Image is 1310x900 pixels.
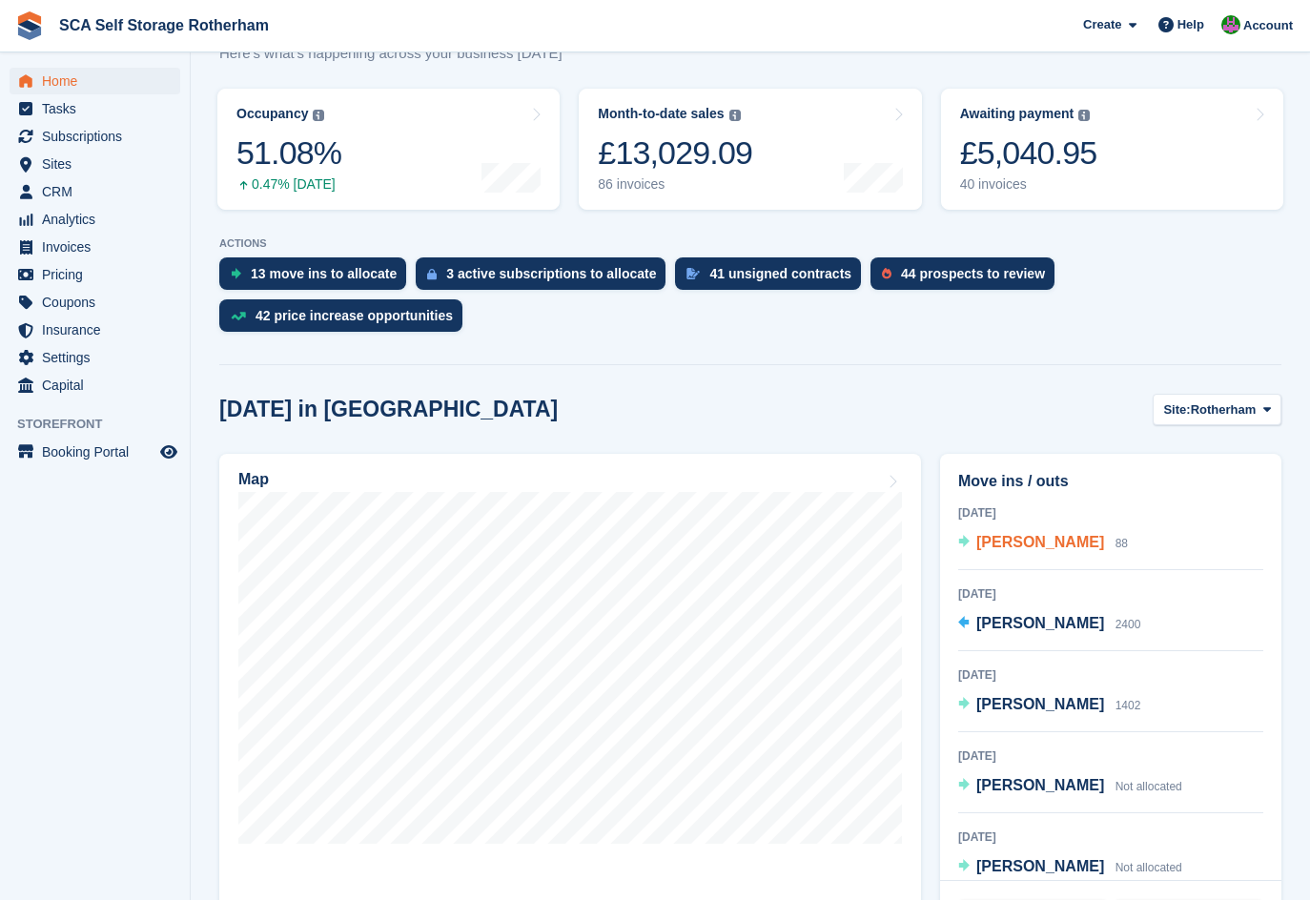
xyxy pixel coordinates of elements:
div: [DATE] [958,585,1263,603]
a: menu [10,206,180,233]
img: move_ins_to_allocate_icon-fdf77a2bb77ea45bf5b3d319d69a93e2d87916cf1d5bf7949dd705db3b84f3ca.svg [231,268,241,279]
div: [DATE] [958,747,1263,765]
span: Help [1177,15,1204,34]
a: [PERSON_NAME] Not allocated [958,855,1182,880]
div: Awaiting payment [960,106,1075,122]
a: menu [10,234,180,260]
span: Invoices [42,234,156,260]
div: 13 move ins to allocate [251,266,397,281]
div: 3 active subscriptions to allocate [446,266,656,281]
span: Not allocated [1116,780,1182,793]
a: menu [10,178,180,205]
span: Capital [42,372,156,399]
div: 41 unsigned contracts [709,266,851,281]
span: Not allocated [1116,861,1182,874]
span: Subscriptions [42,123,156,150]
span: Analytics [42,206,156,233]
button: Site: Rotherham [1153,394,1281,425]
img: stora-icon-8386f47178a22dfd0bd8f6a31ec36ba5ce8667c1dd55bd0f319d3a0aa187defe.svg [15,11,44,40]
a: menu [10,151,180,177]
span: 2400 [1116,618,1141,631]
div: £13,029.09 [598,133,752,173]
a: [PERSON_NAME] 2400 [958,612,1140,637]
span: Pricing [42,261,156,288]
span: CRM [42,178,156,205]
span: Settings [42,344,156,371]
a: SCA Self Storage Rotherham [51,10,276,41]
span: Rotherham [1191,400,1257,419]
h2: Move ins / outs [958,470,1263,493]
a: Preview store [157,440,180,463]
span: [PERSON_NAME] [976,615,1104,631]
div: [DATE] [958,504,1263,522]
h2: [DATE] in [GEOGRAPHIC_DATA] [219,397,558,422]
div: £5,040.95 [960,133,1097,173]
div: 44 prospects to review [901,266,1045,281]
a: [PERSON_NAME] 88 [958,531,1128,556]
div: 40 invoices [960,176,1097,193]
span: Sites [42,151,156,177]
span: [PERSON_NAME] [976,777,1104,793]
span: [PERSON_NAME] [976,534,1104,550]
a: menu [10,289,180,316]
span: Insurance [42,317,156,343]
a: 41 unsigned contracts [675,257,870,299]
a: 13 move ins to allocate [219,257,416,299]
img: icon-info-grey-7440780725fd019a000dd9b08b2336e03edf1995a4989e88bcd33f0948082b44.svg [729,110,741,121]
a: menu [10,344,180,371]
img: Sarah Race [1221,15,1240,34]
div: Occupancy [236,106,308,122]
a: 42 price increase opportunities [219,299,472,341]
span: Create [1083,15,1121,34]
p: ACTIONS [219,237,1281,250]
img: icon-info-grey-7440780725fd019a000dd9b08b2336e03edf1995a4989e88bcd33f0948082b44.svg [1078,110,1090,121]
div: 42 price increase opportunities [256,308,453,323]
div: [DATE] [958,666,1263,684]
a: menu [10,261,180,288]
span: Home [42,68,156,94]
span: 1402 [1116,699,1141,712]
div: 86 invoices [598,176,752,193]
a: menu [10,372,180,399]
a: menu [10,95,180,122]
img: active_subscription_to_allocate_icon-d502201f5373d7db506a760aba3b589e785aa758c864c3986d89f69b8ff3... [427,268,437,280]
h2: Map [238,471,269,488]
a: Awaiting payment £5,040.95 40 invoices [941,89,1283,210]
img: price_increase_opportunities-93ffe204e8149a01c8c9dc8f82e8f89637d9d84a8eef4429ea346261dce0b2c0.svg [231,312,246,320]
img: icon-info-grey-7440780725fd019a000dd9b08b2336e03edf1995a4989e88bcd33f0948082b44.svg [313,110,324,121]
a: Month-to-date sales £13,029.09 86 invoices [579,89,921,210]
a: 3 active subscriptions to allocate [416,257,675,299]
a: Occupancy 51.08% 0.47% [DATE] [217,89,560,210]
span: Account [1243,16,1293,35]
a: 44 prospects to review [870,257,1064,299]
span: Booking Portal [42,439,156,465]
div: [DATE] [958,828,1263,846]
a: menu [10,123,180,150]
span: 88 [1116,537,1128,550]
div: Month-to-date sales [598,106,724,122]
img: prospect-51fa495bee0391a8d652442698ab0144808aea92771e9ea1ae160a38d050c398.svg [882,268,891,279]
div: 51.08% [236,133,341,173]
p: Here's what's happening across your business [DATE] [219,43,596,65]
span: Tasks [42,95,156,122]
div: 0.47% [DATE] [236,176,341,193]
span: [PERSON_NAME] [976,696,1104,712]
span: Storefront [17,415,190,434]
a: menu [10,439,180,465]
img: contract_signature_icon-13c848040528278c33f63329250d36e43548de30e8caae1d1a13099fd9432cc5.svg [686,268,700,279]
span: Site: [1163,400,1190,419]
a: [PERSON_NAME] Not allocated [958,774,1182,799]
a: menu [10,68,180,94]
span: Coupons [42,289,156,316]
a: [PERSON_NAME] 1402 [958,693,1140,718]
span: [PERSON_NAME] [976,858,1104,874]
a: menu [10,317,180,343]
